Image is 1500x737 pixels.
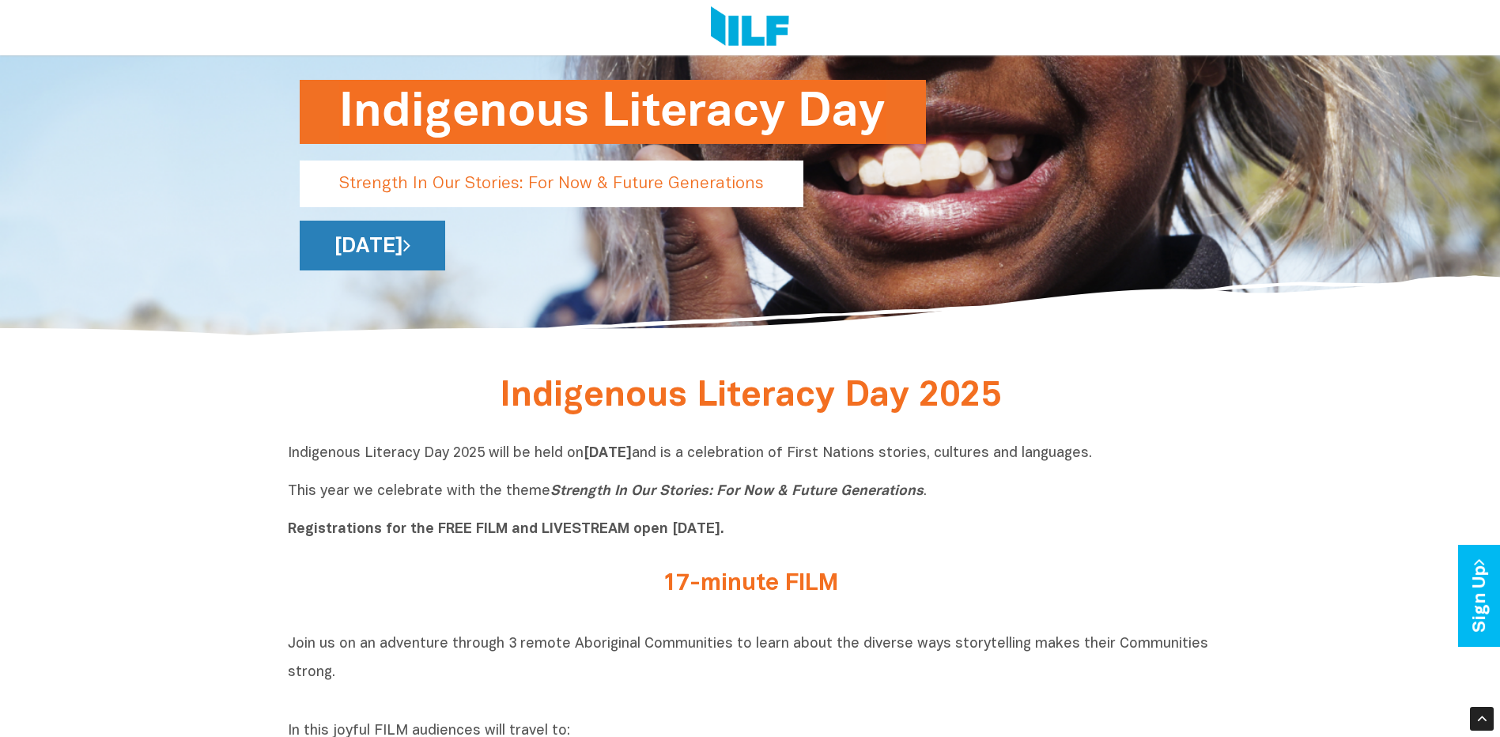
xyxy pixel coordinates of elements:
[339,80,886,144] h1: Indigenous Literacy Day
[288,444,1213,539] p: Indigenous Literacy Day 2025 will be held on and is a celebration of First Nations stories, cultu...
[288,523,724,536] b: Registrations for the FREE FILM and LIVESTREAM open [DATE].
[711,6,789,49] img: Logo
[550,485,924,498] i: Strength In Our Stories: For Now & Future Generations
[300,161,803,207] p: Strength In Our Stories: For Now & Future Generations
[300,221,445,270] a: [DATE]
[500,380,1001,413] span: Indigenous Literacy Day 2025
[584,447,632,460] b: [DATE]
[454,571,1047,597] h2: 17-minute FILM
[1470,707,1494,731] div: Scroll Back to Top
[288,637,1208,679] span: Join us on an adventure through 3 remote Aboriginal Communities to learn about the diverse ways s...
